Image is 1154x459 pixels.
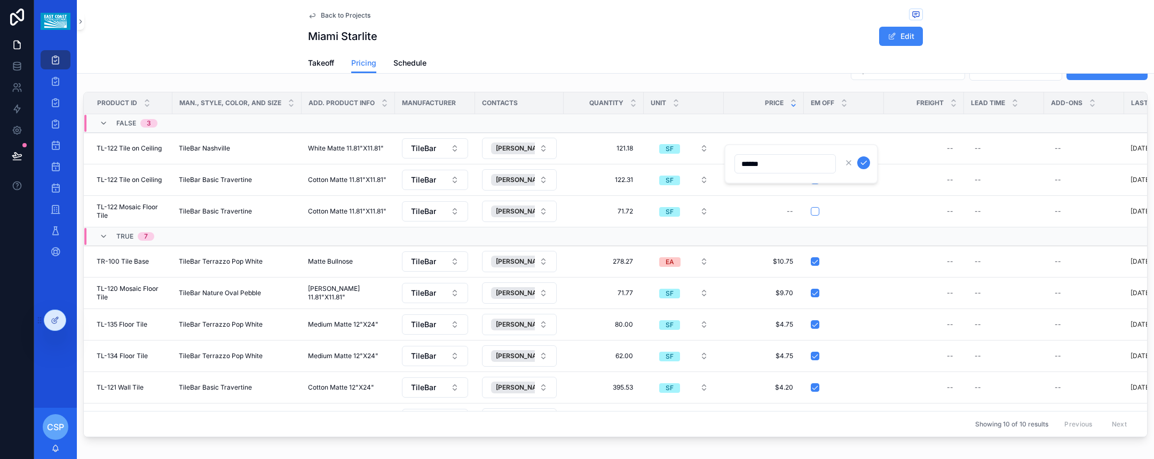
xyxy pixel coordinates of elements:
p: [DATE] [1131,144,1151,153]
div: -- [947,144,953,153]
div: SF [666,176,674,185]
span: TileBar Nashville [179,144,230,153]
span: Schedule [393,58,426,68]
button: Select Button [651,315,717,334]
span: Product ID [97,99,137,107]
p: [DATE] [1131,352,1151,360]
button: Select Button [651,252,717,271]
button: Select Button [402,314,468,335]
span: TileBar [411,319,436,330]
button: Select Button [402,201,468,221]
button: Select Button [402,283,468,303]
div: EA [666,257,674,267]
span: 122.31 [574,176,633,184]
span: [PERSON_NAME] [496,352,549,360]
div: SF [666,352,674,361]
span: Showing 10 of 10 results [975,420,1048,429]
span: [PERSON_NAME] [496,176,549,184]
a: Takeoff [308,53,334,75]
div: -- [947,352,953,360]
div: -- [1055,257,1061,266]
div: SF [666,207,674,217]
span: $4.20 [734,383,793,392]
span: TileBar [411,382,436,393]
span: CSP [47,421,64,433]
div: 3 [147,119,151,128]
span: TileBar Basic Travertine [179,176,252,184]
span: 121.18 [574,144,633,153]
button: Select Button [482,377,557,398]
span: Takeoff [308,58,334,68]
button: Select Button [651,346,717,366]
div: 7 [144,232,148,241]
a: Schedule [393,53,426,75]
div: -- [947,383,953,392]
span: [PERSON_NAME] [496,257,549,266]
span: TL-122 Tile on Ceiling [97,176,162,184]
p: [DATE] [1131,289,1151,297]
div: -- [975,383,981,392]
span: TRUE [116,232,133,241]
span: Matte Bullnose [308,257,353,266]
span: Contacts [482,99,518,107]
span: White Matte 11.81"X11.81" [308,144,384,153]
span: $9.70 [734,289,793,297]
span: Cotton Matte 12"X24" [308,383,374,392]
span: Freight [916,99,944,107]
button: Unselect 285 [491,382,564,393]
span: Lead Time [971,99,1005,107]
span: Cotton Matte 11.81"X11.81" [308,176,386,184]
div: -- [975,144,981,153]
div: -- [787,207,793,216]
span: TileBar [411,256,436,267]
button: Select Button [651,202,717,221]
button: Select Button [482,138,557,159]
span: [PERSON_NAME] [496,383,549,392]
span: Manufacturer [402,99,456,107]
div: -- [1055,320,1061,329]
div: -- [1055,289,1061,297]
div: -- [1055,352,1061,360]
span: TileBar Terrazzo Pop White [179,320,263,329]
span: Medium Matte 12"X24" [308,320,378,329]
p: [DATE] [1131,320,1151,329]
span: TR-100 Tile Base [97,257,149,266]
span: Unit [651,99,666,107]
span: TileBar Terrazzo Pop White [179,352,263,360]
div: -- [975,320,981,329]
button: Unselect 285 [491,350,564,362]
div: -- [1055,176,1061,184]
span: 278.27 [574,257,633,266]
span: TileBar Nature Oval Pebble [179,289,261,297]
span: TileBar Terrazzo Pop White [179,257,263,266]
button: Unselect 285 [491,143,564,154]
button: Select Button [402,377,468,398]
div: -- [1055,207,1061,216]
span: 71.77 [574,289,633,297]
div: -- [975,352,981,360]
button: Select Button [402,346,468,366]
span: Cotton Matte 11.81"X11.81" [308,207,386,216]
div: -- [947,207,953,216]
div: SF [666,289,674,298]
div: scrollable content [34,43,77,275]
div: -- [947,289,953,297]
div: -- [947,320,953,329]
button: Select Button [402,409,468,429]
button: Select Button [651,378,717,397]
span: Add-ons [1051,99,1082,107]
span: [PERSON_NAME] 11.81"X11.81" [308,284,389,302]
button: Unselect 285 [491,174,564,186]
span: Add. Product Info [309,99,375,107]
a: Pricing [351,53,376,74]
span: Price [765,99,784,107]
button: Select Button [482,345,557,367]
span: Back to Projects [321,11,370,20]
span: TileBar [411,351,436,361]
p: [DATE] [1131,383,1151,392]
button: Select Button [482,314,557,335]
div: -- [975,207,981,216]
span: [PERSON_NAME] [496,144,549,153]
div: -- [1055,144,1061,153]
span: Pricing [351,58,376,68]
